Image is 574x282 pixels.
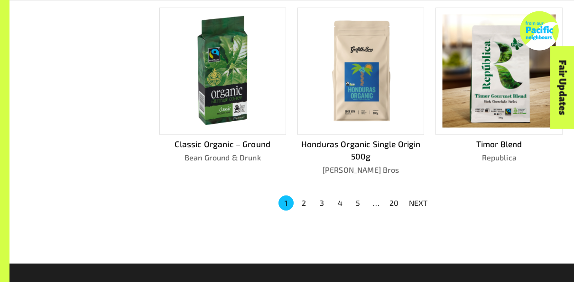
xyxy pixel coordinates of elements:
[297,138,424,163] p: Honduras Organic Single Origin 500g
[277,194,434,211] nav: pagination navigation
[159,138,286,150] p: Classic Organic – Ground
[403,194,434,211] button: NEXT
[296,195,312,211] button: Go to page 2
[435,152,562,163] p: Republica
[297,164,424,176] p: [PERSON_NAME] Bros
[435,8,562,176] a: Timor BlendRepublica
[278,195,294,211] button: page 1
[351,195,366,211] button: Go to page 5
[297,8,424,176] a: Honduras Organic Single Origin 500g[PERSON_NAME] Bros
[159,152,286,163] p: Bean Ground & Drunk
[369,197,384,209] div: …
[315,195,330,211] button: Go to page 3
[409,197,428,209] p: NEXT
[333,195,348,211] button: Go to page 4
[435,138,562,150] p: Timor Blend
[387,195,402,211] button: Go to page 20
[159,8,286,176] a: Classic Organic – GroundBean Ground & Drunk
